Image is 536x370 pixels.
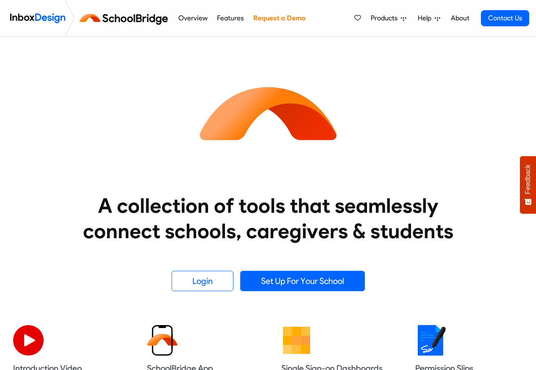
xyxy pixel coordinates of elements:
a: Contact Us [481,10,529,26]
img: schoolbridge logo [78,8,173,28]
a: Request a Demo [251,10,308,27]
a: About [448,10,472,27]
a: Login [172,271,233,291]
a: Set Up For Your School [240,271,365,291]
img: 2022_07_11_icon_video_playback.svg [13,325,44,356]
img: 2022_01_18_icon_signature.svg [415,325,446,356]
a: Features [215,10,246,27]
a: Help [414,10,444,27]
span: Feedback [524,164,532,194]
img: icon_schoolbridge.svg [192,37,344,189]
a: Overview [176,10,210,27]
a: Products [367,10,410,27]
img: 2022_01_13_icon_sb_app.svg [147,325,178,356]
span: Help [418,13,435,23]
span: Products [371,13,401,23]
button: Feedback - Show survey [520,156,536,214]
heading: A collection of tools that seamlessly connect schools, caregivers & students [67,193,469,244]
img: 2022_01_13_icon_grid.svg [281,325,312,356]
